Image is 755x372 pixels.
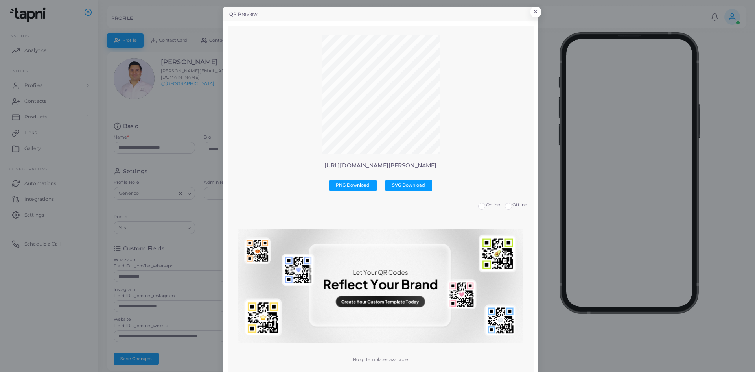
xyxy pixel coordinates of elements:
[336,182,370,188] span: PNG Download
[512,202,527,207] span: Offline
[329,180,377,191] button: PNG Download
[234,162,527,169] p: [URL][DOMAIN_NAME][PERSON_NAME]
[353,356,408,363] p: No qr templates available
[229,11,258,18] h5: QR Preview
[486,202,501,207] span: Online
[385,180,432,191] button: SVG Download
[238,229,523,343] img: No qr templates
[530,7,541,17] button: Close
[392,182,425,188] span: SVG Download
